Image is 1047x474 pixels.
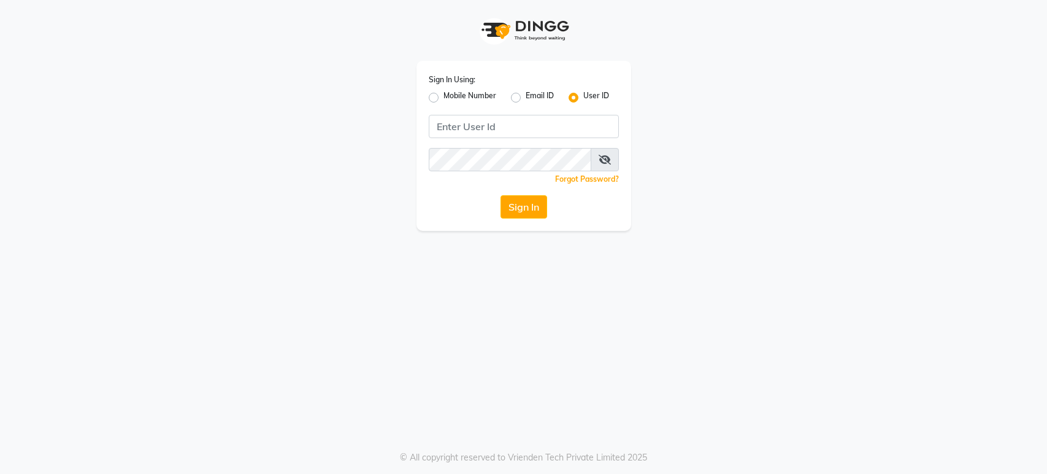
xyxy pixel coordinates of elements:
input: Username [429,115,619,138]
input: Username [429,148,591,171]
a: Forgot Password? [555,174,619,184]
label: Sign In Using: [429,74,475,85]
label: User ID [583,90,609,105]
label: Mobile Number [443,90,496,105]
img: logo1.svg [475,12,573,49]
label: Email ID [526,90,554,105]
button: Sign In [500,195,547,219]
